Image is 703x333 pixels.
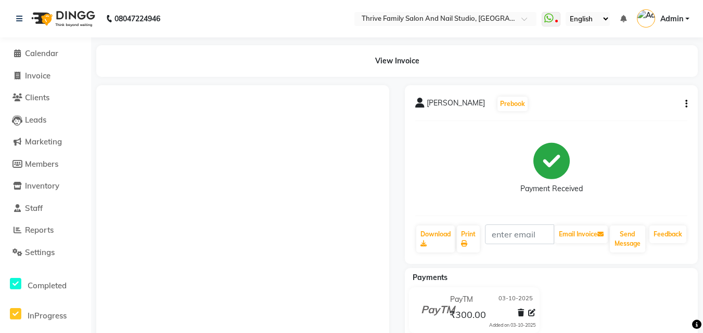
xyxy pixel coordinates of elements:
[450,294,473,305] span: PayTM
[457,225,480,252] a: Print
[114,4,160,33] b: 08047224946
[28,281,67,290] span: Completed
[499,294,533,305] span: 03-10-2025
[25,137,62,146] span: Marketing
[520,183,583,194] div: Payment Received
[497,97,528,111] button: Prebook
[637,9,655,28] img: Admin
[489,322,535,329] div: Added on 03-10-2025
[25,71,50,81] span: Invoice
[450,309,486,323] span: ₹300.00
[485,224,554,244] input: enter email
[610,225,645,252] button: Send Message
[3,92,88,104] a: Clients
[413,273,448,282] span: Payments
[416,225,455,252] a: Download
[3,247,88,259] a: Settings
[660,14,683,24] span: Admin
[3,114,88,126] a: Leads
[25,225,54,235] span: Reports
[25,247,55,257] span: Settings
[25,181,59,191] span: Inventory
[25,203,43,213] span: Staff
[3,224,88,236] a: Reports
[555,225,608,243] button: Email Invoice
[25,48,58,58] span: Calendar
[3,203,88,215] a: Staff
[28,311,67,321] span: InProgress
[3,136,88,148] a: Marketing
[25,159,58,169] span: Members
[427,98,485,112] span: [PERSON_NAME]
[25,92,49,102] span: Clients
[27,4,98,33] img: logo
[3,70,88,82] a: Invoice
[3,158,88,170] a: Members
[649,225,686,243] a: Feedback
[3,180,88,192] a: Inventory
[25,115,46,125] span: Leads
[96,45,698,77] div: View Invoice
[3,48,88,60] a: Calendar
